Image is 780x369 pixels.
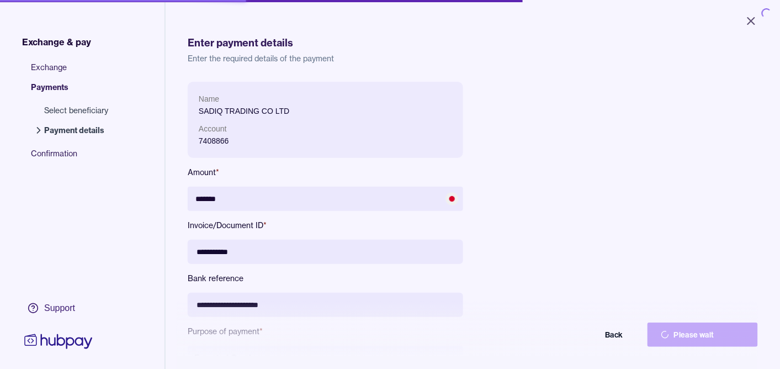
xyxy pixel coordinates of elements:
[31,148,119,168] span: Confirmation
[188,35,758,51] h1: Enter payment details
[731,9,771,33] button: Close
[194,352,443,363] span: Exported Goods
[44,125,108,136] span: Payment details
[199,93,452,105] p: Name
[188,273,463,284] label: Bank reference
[188,53,758,64] p: Enter the required details of the payment
[31,82,119,102] span: Payments
[199,135,452,147] p: 7408866
[188,220,463,231] label: Invoice/Document ID
[199,123,452,135] p: Account
[31,62,119,82] span: Exchange
[44,105,108,116] span: Select beneficiary
[526,323,636,347] button: Back
[44,302,75,314] div: Support
[22,35,91,49] span: Exchange & pay
[199,105,452,117] p: SADIQ TRADING CO LTD
[188,167,463,178] label: Amount
[22,297,95,320] a: Support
